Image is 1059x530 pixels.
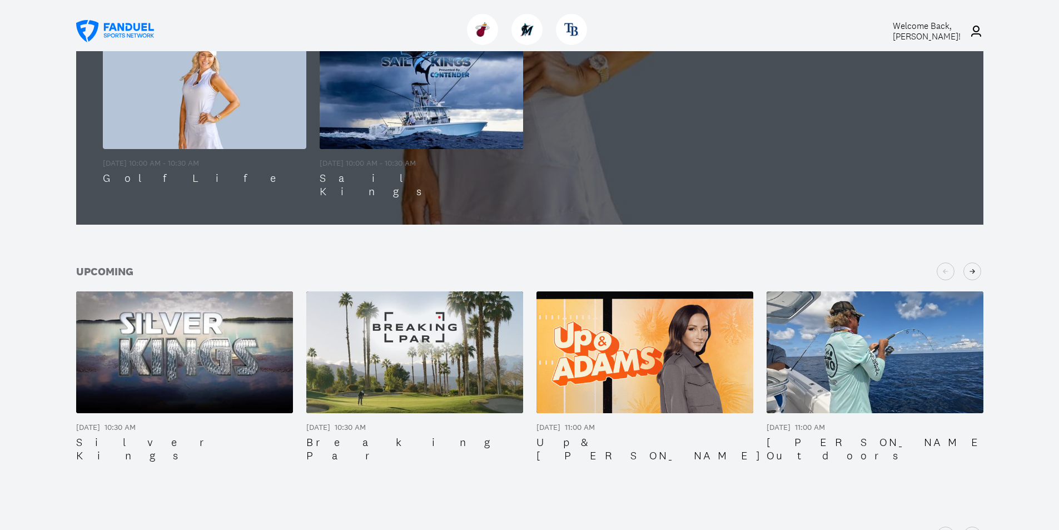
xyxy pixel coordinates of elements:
img: Marlins [520,22,534,37]
a: [DATE]10:30 AMBreaking Par [306,291,523,462]
a: Welcome Back,[PERSON_NAME]! [861,21,983,42]
div: Upcoming [76,266,133,277]
div: [DATE] [76,422,100,433]
div: 10:30 AM [335,422,366,433]
div: Golf Life [103,171,306,185]
div: [DATE] [536,422,560,433]
div: [PERSON_NAME] Outdoors [767,435,983,462]
div: Breaking Par [306,435,523,462]
img: Heat [475,22,490,37]
div: [DATE] 10:00 AM - 10:30 AM [320,158,416,169]
div: Silver Kings [76,435,293,462]
a: MarlinsMarlins [511,36,547,47]
div: [DATE] [767,422,790,433]
div: Up & [PERSON_NAME] [536,435,753,462]
a: [DATE]11:00 AM[PERSON_NAME] Outdoors [767,291,983,462]
a: [DATE] 10:00 AM - 10:30 AMSail Kings [320,35,523,198]
a: HeatHeat [467,36,503,47]
div: 11:00 AM [565,422,595,433]
span: Welcome Back, [PERSON_NAME] ! [893,20,961,42]
div: Sail Kings [320,171,523,198]
div: 10:30 AM [105,422,136,433]
img: Rays [564,22,579,37]
a: [DATE]10:30 AMSilver Kings [76,291,293,462]
div: [DATE] [306,422,330,433]
a: [DATE] 10:00 AM - 10:30 AMGolf Life [103,35,306,185]
div: [DATE] 10:00 AM - 10:30 AM [103,158,199,169]
a: RaysRays [556,36,591,47]
div: 11:00 AM [795,422,825,433]
a: FanDuel Sports Network [76,20,154,42]
a: [DATE]11:00 AMUp & [PERSON_NAME] [536,291,753,462]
